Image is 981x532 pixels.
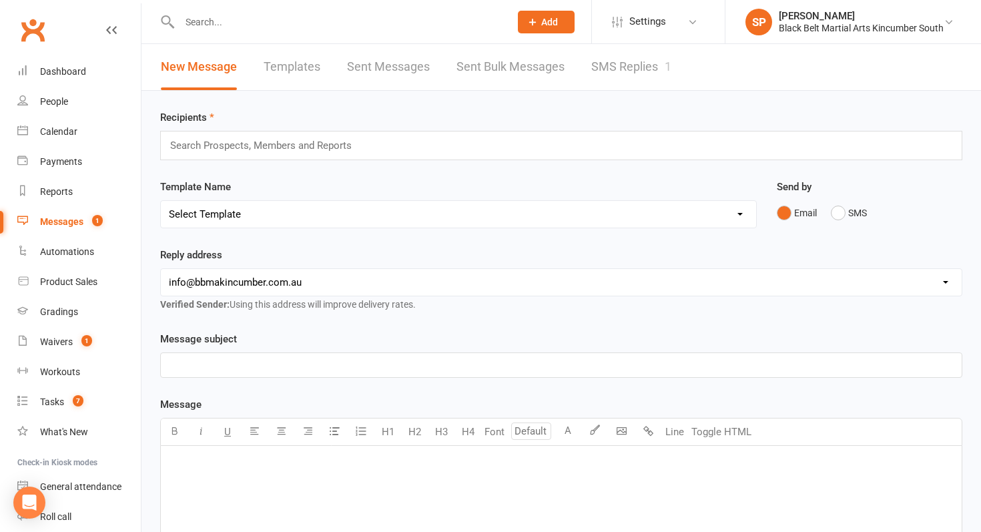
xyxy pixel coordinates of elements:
span: U [224,426,231,438]
button: Font [481,419,508,445]
a: Calendar [17,117,141,147]
a: Dashboard [17,57,141,87]
button: H3 [428,419,454,445]
div: SP [745,9,772,35]
a: Reports [17,177,141,207]
a: Clubworx [16,13,49,47]
div: General attendance [40,481,121,492]
div: Reports [40,186,73,197]
strong: Verified Sender: [160,299,230,310]
label: Reply address [160,247,222,263]
a: People [17,87,141,117]
div: Waivers [40,336,73,347]
button: Add [518,11,575,33]
div: Dashboard [40,66,86,77]
a: Roll call [17,502,141,532]
button: A [555,419,581,445]
a: Sent Bulk Messages [456,44,565,90]
button: H1 [374,419,401,445]
span: 7 [73,395,83,407]
label: Template Name [160,179,231,195]
a: Payments [17,147,141,177]
span: Add [541,17,558,27]
div: Workouts [40,366,80,377]
div: [PERSON_NAME] [779,10,944,22]
input: Search... [176,13,501,31]
div: Payments [40,156,82,167]
span: Settings [629,7,666,37]
div: Gradings [40,306,78,317]
a: Workouts [17,357,141,387]
button: U [214,419,241,445]
span: 1 [92,215,103,226]
input: Default [511,423,551,440]
a: Messages 1 [17,207,141,237]
a: Templates [264,44,320,90]
a: Waivers 1 [17,327,141,357]
a: General attendance kiosk mode [17,472,141,502]
button: Toggle HTML [688,419,755,445]
button: H2 [401,419,428,445]
div: 1 [665,59,671,73]
a: SMS Replies1 [591,44,671,90]
div: Product Sales [40,276,97,287]
div: Tasks [40,396,64,407]
a: Gradings [17,297,141,327]
div: Calendar [40,126,77,137]
a: What's New [17,417,141,447]
label: Message subject [160,331,237,347]
div: Black Belt Martial Arts Kincumber South [779,22,944,34]
a: Product Sales [17,267,141,297]
button: Email [777,200,817,226]
div: Open Intercom Messenger [13,487,45,519]
div: Automations [40,246,94,257]
a: Tasks 7 [17,387,141,417]
a: Sent Messages [347,44,430,90]
label: Message [160,396,202,413]
div: People [40,96,68,107]
label: Recipients [160,109,214,125]
div: Messages [40,216,83,227]
div: Roll call [40,511,71,522]
button: H4 [454,419,481,445]
a: Automations [17,237,141,267]
span: 1 [81,335,92,346]
button: SMS [831,200,867,226]
input: Search Prospects, Members and Reports [169,137,364,154]
div: What's New [40,427,88,437]
span: Using this address will improve delivery rates. [160,299,416,310]
button: Line [661,419,688,445]
label: Send by [777,179,811,195]
a: New Message [161,44,237,90]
